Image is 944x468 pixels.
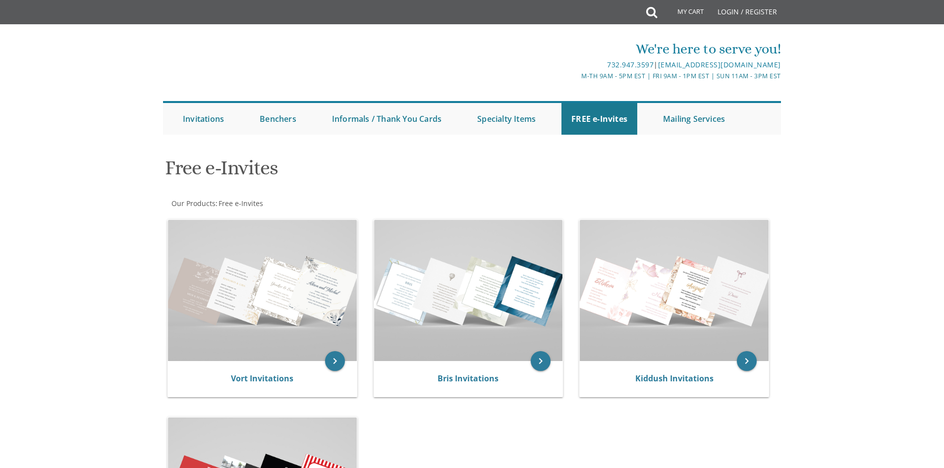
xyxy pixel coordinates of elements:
[231,373,293,384] a: Vort Invitations
[658,60,781,69] a: [EMAIL_ADDRESS][DOMAIN_NAME]
[173,103,234,135] a: Invitations
[467,103,546,135] a: Specialty Items
[580,220,769,361] img: Kiddush Invitations
[325,351,345,371] a: keyboard_arrow_right
[163,199,472,208] div: :
[635,373,714,384] a: Kiddush Invitations
[653,103,735,135] a: Mailing Services
[370,59,781,71] div: |
[607,60,654,69] a: 732.947.3597
[561,103,637,135] a: FREE e-Invites
[168,220,357,361] img: Vort Invitations
[737,351,757,371] a: keyboard_arrow_right
[165,157,569,186] h1: Free e-Invites
[250,103,306,135] a: Benchers
[438,373,499,384] a: Bris Invitations
[170,199,216,208] a: Our Products
[370,71,781,81] div: M-Th 9am - 5pm EST | Fri 9am - 1pm EST | Sun 11am - 3pm EST
[656,1,711,26] a: My Cart
[218,199,263,208] a: Free e-Invites
[370,39,781,59] div: We're here to serve you!
[219,199,263,208] span: Free e-Invites
[322,103,451,135] a: Informals / Thank You Cards
[374,220,563,361] img: Bris Invitations
[531,351,551,371] a: keyboard_arrow_right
